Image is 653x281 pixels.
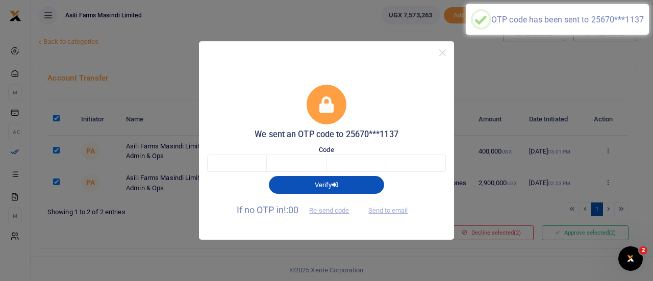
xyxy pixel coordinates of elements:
[618,246,643,271] iframe: Intercom live chat
[237,205,358,215] span: If no OTP in
[269,176,384,193] button: Verify
[639,246,647,254] span: 2
[207,130,446,140] h5: We sent an OTP code to 25670***1137
[319,145,334,155] label: Code
[491,15,644,24] div: OTP code has been sent to 25670***1137
[435,45,450,60] button: Close
[284,205,298,215] span: !:00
